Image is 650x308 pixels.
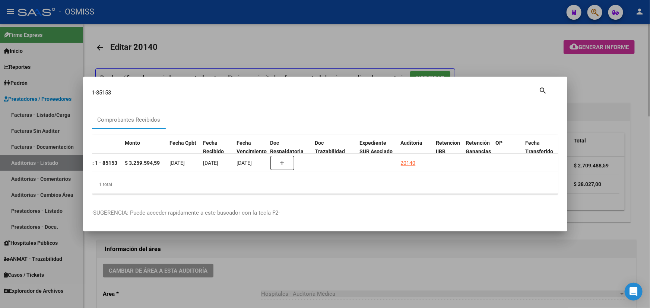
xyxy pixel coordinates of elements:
datatable-header-cell: Fecha Cpbt [167,135,200,168]
span: Doc Respaldatoria [270,140,304,154]
span: Retencion IIBB [436,140,460,154]
span: Fecha Vencimiento [237,140,267,154]
datatable-header-cell: Auditoria [397,135,433,168]
span: [DATE] [203,160,219,166]
strong: Factura B: 1 - 85153 [70,160,118,166]
p: -SUGERENCIA: Puede acceder rapidamente a este buscador con la tecla F2- [92,209,558,217]
datatable-header-cell: Monto [122,135,167,168]
span: Fecha Cpbt [169,140,196,146]
span: Fecha Transferido [525,140,553,154]
div: 20140 [401,159,416,167]
datatable-header-cell: Retencion IIBB [433,135,463,168]
div: Comprobantes Recibidos [98,116,161,124]
span: Expediente SUR Asociado [359,140,393,154]
span: OP [495,140,502,146]
datatable-header-cell: Fecha Transferido [522,135,563,168]
span: Auditoria [400,140,422,146]
span: [DATE] [170,160,185,166]
datatable-header-cell: Fecha Recibido [200,135,234,168]
datatable-header-cell: OP [492,135,522,168]
span: [DATE] [237,160,252,166]
span: Retención Ganancias [466,140,491,154]
span: - [496,160,497,166]
div: 1 total [92,175,558,194]
span: Monto [125,140,140,146]
span: Doc Trazabilidad [315,140,345,154]
datatable-header-cell: Fecha Vencimiento [234,135,267,168]
datatable-header-cell: Retención Ganancias [463,135,492,168]
datatable-header-cell: Doc Trazabilidad [312,135,356,168]
datatable-header-cell: Expediente SUR Asociado [356,135,397,168]
span: Fecha Recibido [203,140,224,154]
strong: $ 3.259.594,59 [125,160,160,166]
datatable-header-cell: Doc Respaldatoria [267,135,312,168]
div: Open Intercom Messenger [625,283,643,301]
mat-icon: search [539,86,548,94]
